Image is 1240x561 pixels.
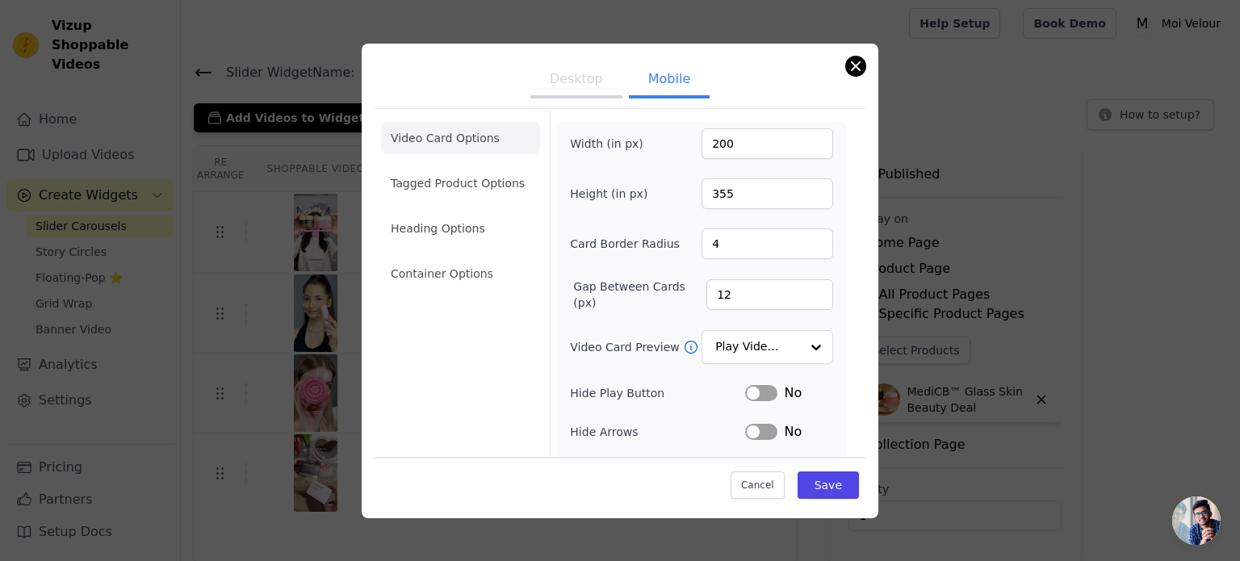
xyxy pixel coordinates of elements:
[570,339,682,355] label: Video Card Preview
[784,383,802,403] span: No
[530,63,622,98] button: Desktop
[570,136,658,152] label: Width (in px)
[784,422,802,442] span: No
[731,471,785,499] button: Cancel
[381,122,540,154] li: Video Card Options
[381,257,540,290] li: Container Options
[573,278,706,311] label: Gap Between Cards (px)
[381,167,540,199] li: Tagged Product Options
[629,63,710,98] button: Mobile
[570,236,680,252] label: Card Border Radius
[1172,496,1221,545] a: Bate-papo aberto
[570,186,658,202] label: Height (in px)
[798,471,859,499] button: Save
[570,424,745,440] label: Hide Arrows
[381,212,540,245] li: Heading Options
[570,385,745,401] label: Hide Play Button
[846,57,865,76] button: Close modal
